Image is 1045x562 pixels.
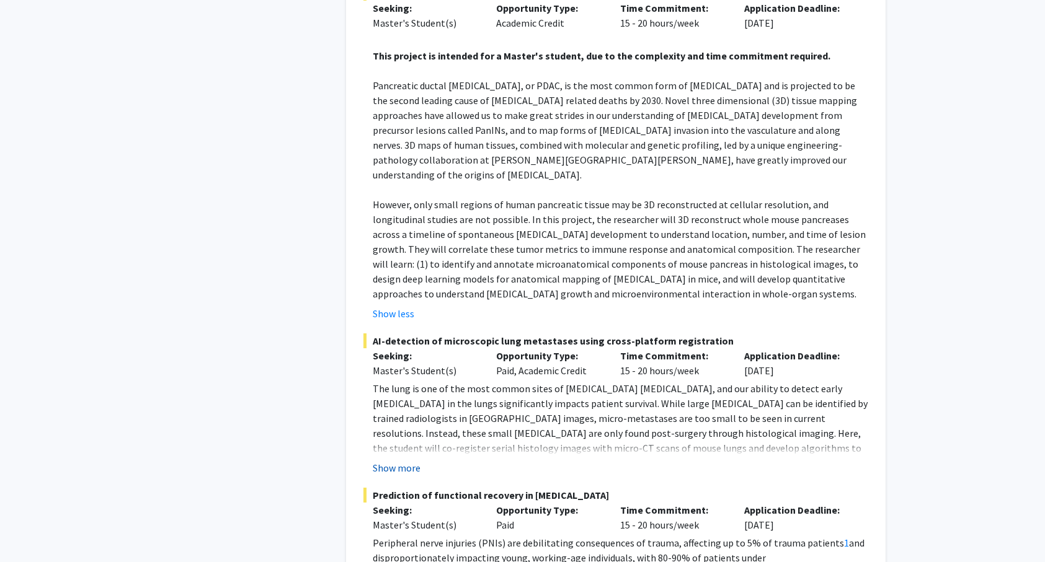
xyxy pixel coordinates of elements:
p: Application Deadline: [744,1,850,15]
p: Seeking: [373,503,478,517]
strong: This project is intended for a Master's student, due to the complexity and time commitment required. [373,50,830,62]
span: AI-detection of microscopic lung metastases using cross-platform registration [363,333,868,348]
a: 1 [844,537,849,549]
p: Opportunity Type: [496,348,602,363]
p: Opportunity Type: [496,503,602,517]
button: Show more [373,460,420,475]
div: 15 - 20 hours/week [611,348,735,378]
span: Prediction of functional recovery in [MEDICAL_DATA] [363,488,868,503]
p: Application Deadline: [744,503,850,517]
div: Academic Credit [487,1,611,30]
p: The lung is one of the most common sites of [MEDICAL_DATA] [MEDICAL_DATA], and our ability to det... [373,381,868,515]
div: [DATE] [735,503,859,532]
p: Pancreatic ductal [MEDICAL_DATA], or PDAC, is the most common form of [MEDICAL_DATA] and is proje... [373,78,868,182]
span: Peripheral nerve injuries (PNIs) are debilitating consequences of trauma, affecting up to 5% of t... [373,537,844,549]
p: Time Commitment: [620,503,726,517]
iframe: Chat [9,506,53,553]
p: Seeking: [373,348,478,363]
div: Master's Student(s) [373,363,478,378]
div: [DATE] [735,1,859,30]
div: 15 - 20 hours/week [611,503,735,532]
p: Time Commitment: [620,348,726,363]
p: Opportunity Type: [496,1,602,15]
button: Show less [373,306,414,321]
div: 15 - 20 hours/week [611,1,735,30]
p: However, only small regions of human pancreatic tissue may be 3D reconstructed at cellular resolu... [373,197,868,301]
p: Seeking: [373,1,478,15]
div: Paid [487,503,611,532]
p: Time Commitment: [620,1,726,15]
p: Application Deadline: [744,348,850,363]
div: Master's Student(s) [373,517,478,532]
div: [DATE] [735,348,859,378]
div: Master's Student(s) [373,15,478,30]
div: Paid, Academic Credit [487,348,611,378]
